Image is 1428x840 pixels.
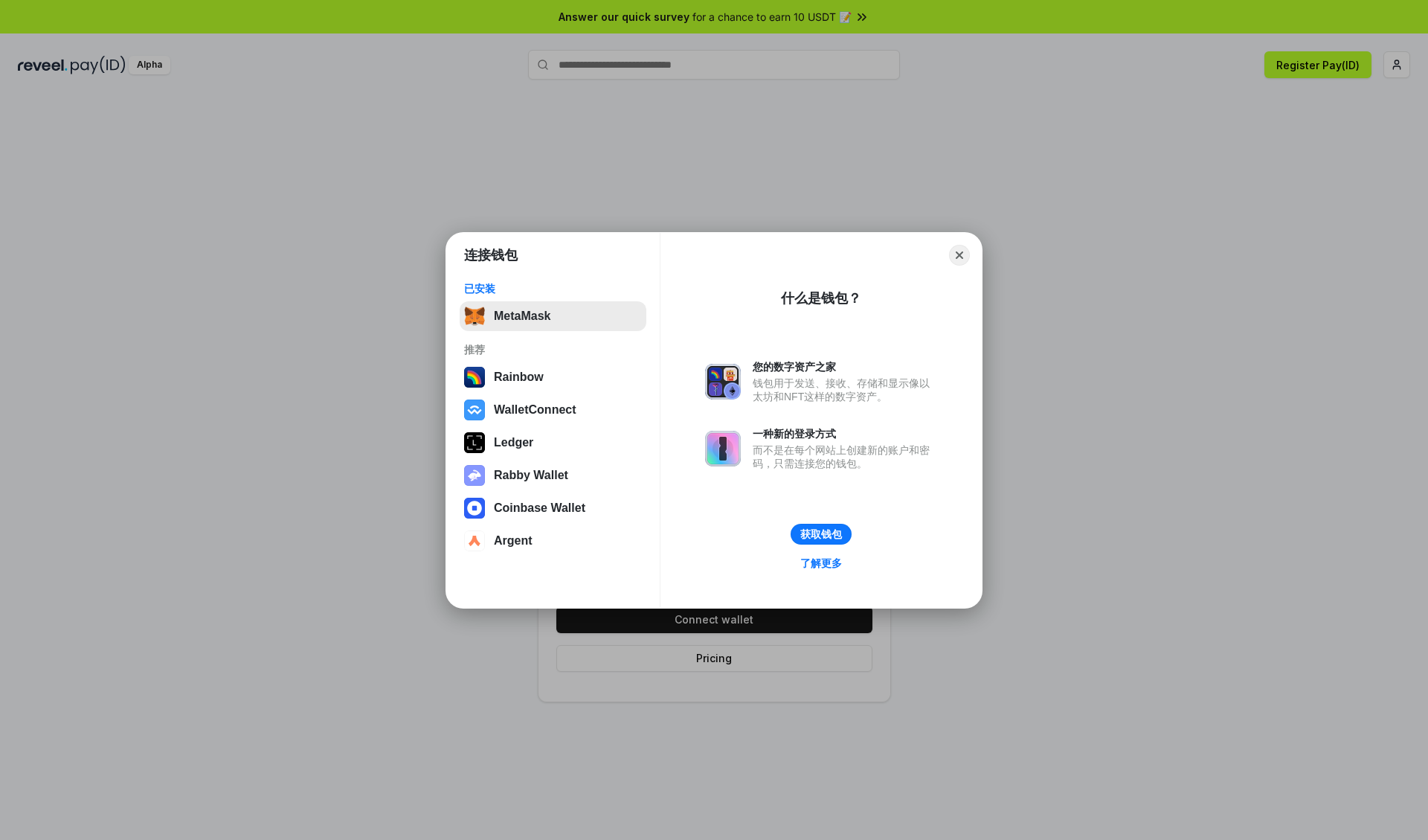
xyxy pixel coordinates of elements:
[800,557,842,570] div: 了解更多
[753,443,937,470] div: 而不是在每个网站上创建新的账户和密码，只需连接您的钱包。
[464,432,485,453] img: svg+xml,%3Csvg%20xmlns%3D%22http%3A%2F%2Fwww.w3.org%2F2000%2Fsvg%22%20width%3D%2228%22%20height%3...
[464,465,485,486] img: svg+xml,%3Csvg%20xmlns%3D%22http%3A%2F%2Fwww.w3.org%2F2000%2Fsvg%22%20fill%3D%22none%22%20viewBox...
[949,245,970,266] button: Close
[494,371,544,384] div: Rainbow
[460,428,646,458] button: Ledger
[705,364,741,400] img: svg+xml,%3Csvg%20xmlns%3D%22http%3A%2F%2Fwww.w3.org%2F2000%2Fsvg%22%20fill%3D%22none%22%20viewBox...
[464,282,642,295] div: 已安装
[460,362,646,392] button: Rainbow
[460,461,646,490] button: Rabby Wallet
[494,310,550,323] div: MetaMask
[753,376,937,403] div: 钱包用于发送、接收、存储和显示像以太坊和NFT这样的数字资产。
[460,526,646,556] button: Argent
[494,501,585,515] div: Coinbase Wallet
[464,343,642,356] div: 推荐
[464,400,485,420] img: svg+xml,%3Csvg%20width%3D%2228%22%20height%3D%2228%22%20viewBox%3D%220%200%2028%2028%22%20fill%3D...
[705,431,741,467] img: svg+xml,%3Csvg%20xmlns%3D%22http%3A%2F%2Fwww.w3.org%2F2000%2Fsvg%22%20fill%3D%22none%22%20viewBox...
[464,246,518,264] h1: 连接钱包
[464,367,485,388] img: svg+xml,%3Csvg%20width%3D%22120%22%20height%3D%22120%22%20viewBox%3D%220%200%20120%20120%22%20fil...
[791,524,852,545] button: 获取钱包
[800,528,842,541] div: 获取钱包
[753,360,937,373] div: 您的数字资产之家
[460,493,646,523] button: Coinbase Wallet
[460,301,646,331] button: MetaMask
[464,530,485,551] img: svg+xml,%3Csvg%20width%3D%2228%22%20height%3D%2228%22%20viewBox%3D%220%200%2028%2028%22%20fill%3D...
[494,436,533,449] div: Ledger
[753,427,937,440] div: 一种新的登录方式
[464,306,485,327] img: svg+xml,%3Csvg%20fill%3D%22none%22%20height%3D%2233%22%20viewBox%3D%220%200%2035%2033%22%20width%...
[791,554,851,573] a: 了解更多
[494,534,533,548] div: Argent
[464,498,485,519] img: svg+xml,%3Csvg%20width%3D%2228%22%20height%3D%2228%22%20viewBox%3D%220%200%2028%2028%22%20fill%3D...
[460,395,646,425] button: WalletConnect
[494,469,568,482] div: Rabby Wallet
[494,403,576,417] div: WalletConnect
[781,289,861,307] div: 什么是钱包？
